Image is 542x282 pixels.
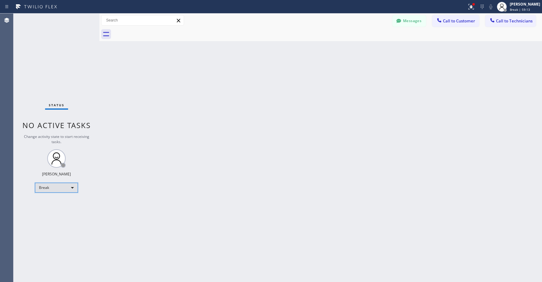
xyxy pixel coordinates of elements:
[510,7,530,12] span: Break | 59:13
[485,15,536,27] button: Call to Technicians
[35,183,78,193] div: Break
[432,15,479,27] button: Call to Customer
[24,134,89,144] span: Change activity state to start receiving tasks.
[102,15,184,25] input: Search
[49,103,64,107] span: Status
[510,2,540,7] div: [PERSON_NAME]
[496,18,532,24] span: Call to Technicians
[392,15,426,27] button: Messages
[486,2,495,11] button: Mute
[443,18,475,24] span: Call to Customer
[42,171,71,177] div: [PERSON_NAME]
[22,120,91,130] span: No active tasks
